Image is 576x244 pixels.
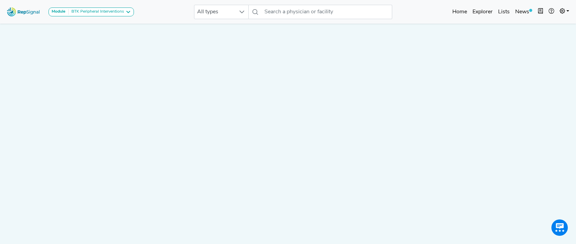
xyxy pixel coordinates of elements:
a: Explorer [470,5,495,19]
button: ModuleBTK Peripheral Interventions [49,8,134,16]
button: Intel Book [535,5,546,19]
div: BTK Peripheral Interventions [69,9,124,15]
strong: Module [52,10,66,14]
span: All types [194,5,235,19]
a: Home [450,5,470,19]
a: News [512,5,535,19]
a: Lists [495,5,512,19]
input: Search a physician or facility [262,5,392,19]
